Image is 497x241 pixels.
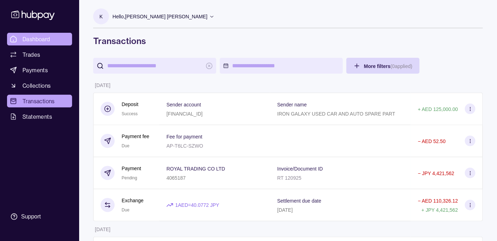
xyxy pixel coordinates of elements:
[390,63,412,69] p: ( 0 applied)
[7,33,72,45] a: Dashboard
[122,165,141,172] p: Payment
[7,48,72,61] a: Trades
[346,58,420,74] button: More filters(0applied)
[422,207,458,213] p: + JPY 4,421,562
[7,209,72,224] a: Support
[166,143,203,149] p: AP-T6LC-SZWO
[166,134,202,140] p: Fee for payment
[23,81,51,90] span: Collections
[122,132,149,140] p: Payment fee
[23,35,50,43] span: Dashboard
[418,171,454,176] p: − JPY 4,421,562
[95,82,110,88] p: [DATE]
[100,13,103,20] p: K
[418,106,458,112] p: + AED 125,000.00
[122,100,138,108] p: Deposit
[122,143,129,148] span: Due
[277,111,395,117] p: IRON GALAXY USED CAR AND AUTO SPARE PART
[23,112,52,121] span: Statements
[166,111,203,117] p: [FINANCIAL_ID]
[175,201,219,209] p: 1 AED = 40.0772 JPY
[166,175,186,181] p: 4065187
[7,64,72,76] a: Payments
[93,35,483,47] h1: Transactions
[95,227,110,232] p: [DATE]
[113,13,208,20] p: Hello, [PERSON_NAME] [PERSON_NAME]
[418,198,458,204] p: − AED 110,326.12
[122,111,138,116] span: Success
[7,95,72,107] a: Transactions
[107,58,202,74] input: search
[23,50,40,59] span: Trades
[166,102,201,107] p: Sender account
[23,97,55,105] span: Transactions
[364,63,413,69] span: More filters
[122,197,144,204] p: Exchange
[21,213,41,221] div: Support
[277,166,323,172] p: Invoice/Document ID
[277,207,293,213] p: [DATE]
[122,208,129,212] span: Due
[166,166,225,172] p: ROYAL TRADING CO LTD
[23,66,48,74] span: Payments
[122,175,137,180] span: Pending
[277,102,307,107] p: Sender name
[277,175,301,181] p: RT 120925
[277,198,321,204] p: Settlement due date
[7,110,72,123] a: Statements
[418,138,446,144] p: − AED 52.50
[7,79,72,92] a: Collections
